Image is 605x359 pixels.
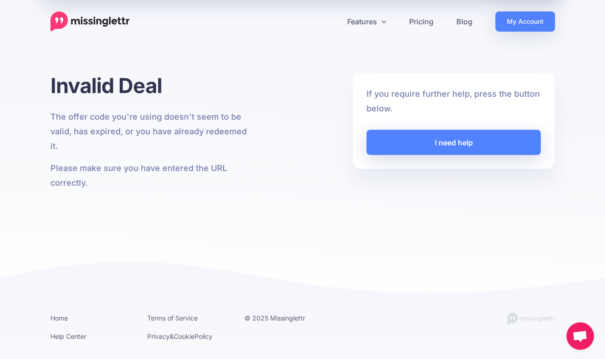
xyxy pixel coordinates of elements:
[50,110,253,154] p: The offer code you're using doesn't seem to be valid, has expired, or you have already redeemed it.
[445,11,484,32] a: Blog
[147,314,198,322] a: Terms of Service
[495,11,555,32] a: My Account
[366,130,541,155] a: I need help
[147,331,231,342] li: & Policy
[566,322,594,350] a: Open chat
[50,332,86,340] a: Help Center
[50,73,253,98] h1: Invalid Deal
[336,11,398,32] a: Features
[366,87,541,116] p: If you require further help, press the button below.
[147,332,170,340] a: Privacy
[50,314,68,322] a: Home
[244,312,328,324] li: © 2025 Missinglettr
[174,332,194,340] a: Cookie
[398,11,445,32] a: Pricing
[50,161,253,190] p: Please make sure you have entered the URL correctly.
[50,11,130,32] a: Home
